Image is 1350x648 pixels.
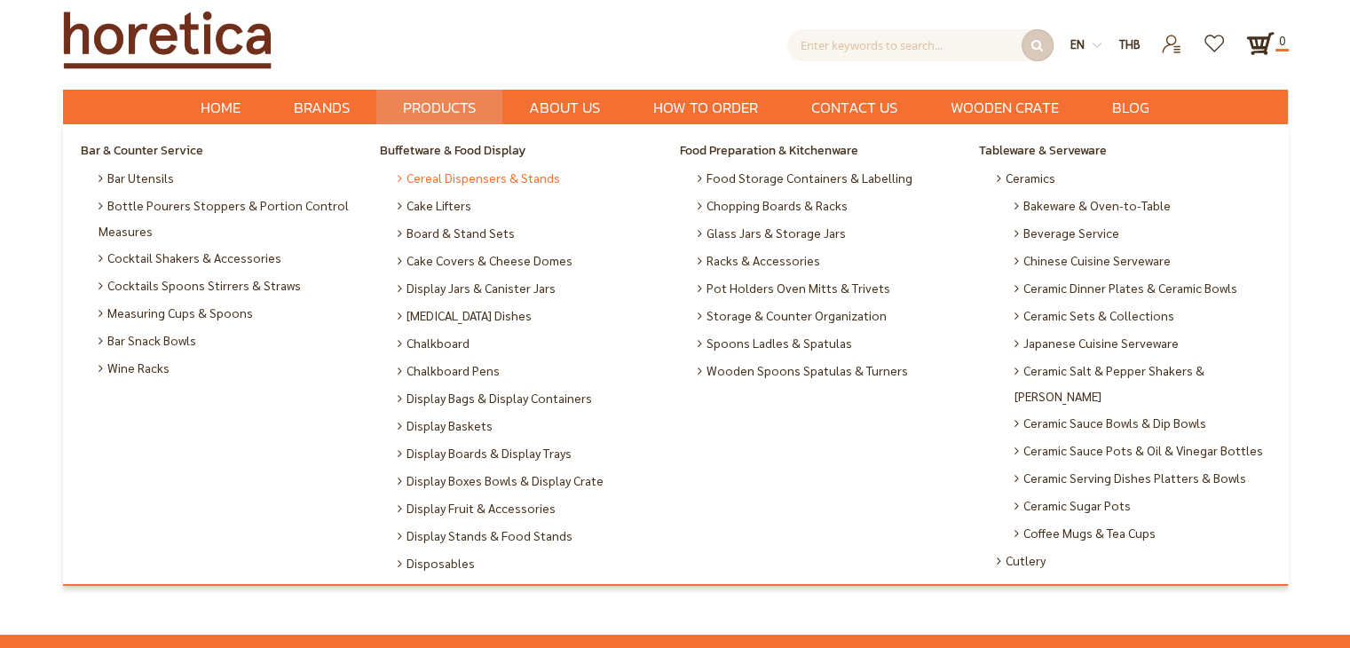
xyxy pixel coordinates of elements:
span: Home [201,96,241,119]
span: Display Baskets [398,412,493,439]
a: Wishlist [1194,29,1237,44]
a: Bottle Pourers Stoppers & Portion Control Measures [94,192,376,244]
a: Food Preparation & Kitchenware [675,138,975,164]
a: Ceramic Serving Dishes Platters & Bowls [1010,464,1275,492]
span: Chinese Cuisine Serveware [1014,247,1171,274]
span: Food Preparation & Kitchenware [680,138,858,164]
span: Cocktail Shakers & Accessories [99,244,281,272]
span: Display Boxes Bowls & Display Crate [398,467,604,494]
a: Ceramics [992,164,1275,192]
span: Cake Covers & Cheese Domes [398,247,572,274]
a: Ceramic Sugar Pots [1010,492,1275,519]
a: Board & Stand Sets [393,219,675,247]
a: Cocktail Shakers & Accessories [94,244,376,272]
span: Pot Holders Oven Mitts & Trivets [698,274,890,302]
span: Bakeware & Oven-to-Table [1014,192,1171,219]
a: Tableware & Serveware [975,138,1275,164]
a: Disposables [393,549,675,577]
span: Wooden Spoons Spatulas & Turners [698,357,908,384]
span: Food Storage Containers & Labelling [698,164,912,192]
span: Cocktails Spoons Stirrers & Straws [99,272,301,299]
a: Brands [267,90,376,124]
a: Chinese Cuisine Serveware [1010,247,1275,274]
span: Blog [1112,90,1149,126]
span: Chopping Boards & Racks [698,192,848,219]
span: 0 [1275,30,1289,51]
span: Bar Utensils [99,164,174,192]
span: Display Boards & Display Trays [398,439,572,467]
a: Measuring Cups & Spoons [94,299,376,327]
a: Bar Snack Bowls [94,327,376,354]
a: Spoons Ladles & Spatulas [693,329,975,357]
span: Display Fruit & Accessories [398,494,556,522]
span: Beverage Service [1014,219,1119,247]
a: Storage & Counter Organization [693,302,975,329]
a: Cake Covers & Cheese Domes [393,247,675,274]
a: Display Baskets [393,412,675,439]
a: Cocktails Spoons Stirrers & Straws [94,272,376,299]
span: Display Bags & Display Containers [398,384,592,412]
span: Coffee Mugs & Tea Cups [1014,519,1156,547]
span: Brands [294,90,350,126]
span: Bar & Counter Service [81,138,203,164]
a: Wooden Spoons Spatulas & Turners [693,357,975,384]
a: Ceramic Sauce Pots & Oil & Vinegar Bottles [1010,437,1275,464]
span: Products [403,90,476,126]
a: Ceramic Salt & Pepper Shakers & [PERSON_NAME] [1010,357,1275,409]
a: Racks & Accessories [693,247,975,274]
span: Cutlery [997,547,1046,574]
a: [MEDICAL_DATA] Dishes [393,302,675,329]
span: Ceramic Sauce Bowls & Dip Bowls [1014,409,1206,437]
span: Spoons Ladles & Spatulas [698,329,852,357]
a: Products [376,90,502,124]
a: 0 [1246,29,1275,58]
a: Display Jars & Canister Jars [393,274,675,302]
a: Bar & Counter Service [76,138,376,164]
span: Ceramic Salt & Pepper Shakers & [PERSON_NAME] [1014,357,1270,409]
a: Coffee Mugs & Tea Cups [1010,519,1275,547]
a: Ceramic Sauce Bowls & Dip Bowls [1010,409,1275,437]
a: Glass Jars & Storage Jars [693,219,975,247]
span: Storage & Counter Organization [698,302,887,329]
span: Ceramic Sets & Collections [1014,302,1174,329]
a: Home [174,90,267,124]
span: Ceramic Serving Dishes Platters & Bowls [1014,464,1246,492]
a: Bar Utensils [94,164,376,192]
span: Measuring Cups & Spoons [99,299,253,327]
span: Glass Jars & Storage Jars [698,219,846,247]
span: Chalkboard Pens [398,357,500,384]
span: THB [1119,36,1141,51]
span: Cake Lifters [398,192,471,219]
a: Chopping Boards & Racks [693,192,975,219]
a: Chalkboard Pens [393,357,675,384]
span: [MEDICAL_DATA] Dishes [398,302,532,329]
span: Wine Racks [99,354,170,382]
span: Display Jars & Canister Jars [398,274,556,302]
span: Racks & Accessories [698,247,820,274]
span: Board & Stand Sets [398,219,515,247]
a: Cutlery [992,547,1275,574]
span: Cereal Dispensers & Stands [398,164,560,192]
img: Horetica.com [63,11,272,69]
a: Blog [1086,90,1176,124]
span: Display Stands & Food Stands [398,522,572,549]
span: Ceramic Sauce Pots & Oil & Vinegar Bottles [1014,437,1263,464]
span: Buffetware & Food Display [380,138,525,164]
a: Login [1150,29,1194,44]
a: Beverage Service [1010,219,1275,247]
a: Ceramic Sets & Collections [1010,302,1275,329]
a: Contact Us [785,90,924,124]
span: Japanese Cuisine Serveware [1014,329,1179,357]
span: Bar Snack Bowls [99,327,196,354]
span: Contact Us [811,90,897,126]
a: Food Storage Containers & Labelling [693,164,975,192]
span: Cutlery Holders & Organizers [1014,574,1185,602]
a: Etagere [393,577,675,605]
a: Wooden Crate [924,90,1086,124]
span: Etagere [398,577,450,605]
span: Ceramic Sugar Pots [1014,492,1131,519]
a: Cutlery Holders & Organizers [1010,574,1275,602]
span: About Us [529,90,600,126]
span: How to Order [653,90,758,126]
a: Bakeware & Oven-to-Table [1010,192,1275,219]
